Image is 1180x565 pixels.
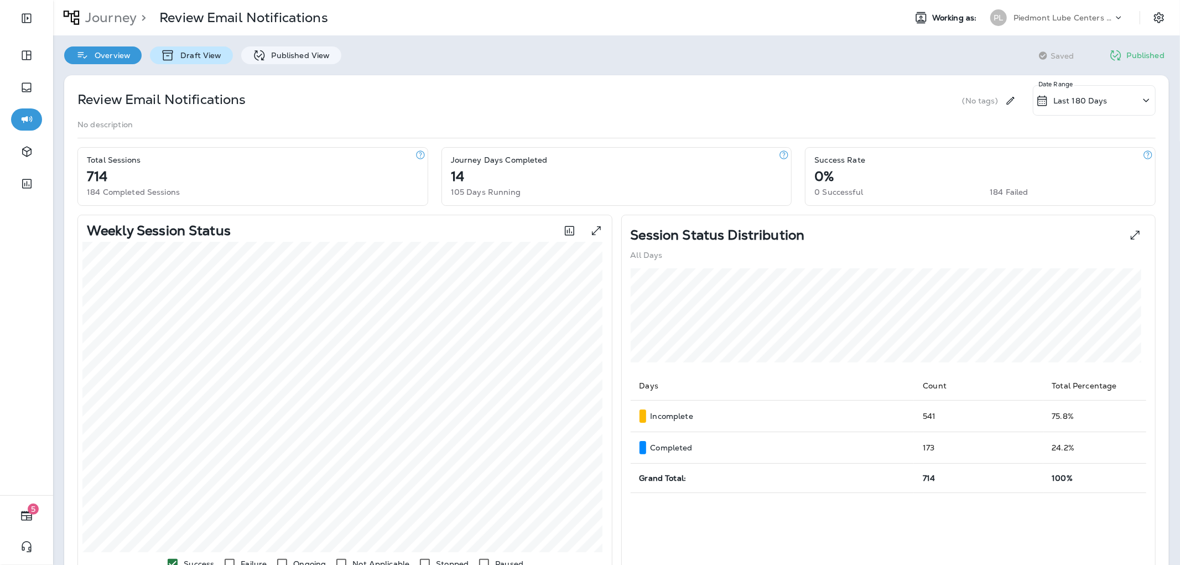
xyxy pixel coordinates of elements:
button: View graph expanded to full screen [585,220,607,242]
p: Session Status Distribution [631,231,805,240]
p: Overview [89,51,131,60]
td: 173 [914,432,1043,464]
p: No description [77,120,133,129]
th: Days [631,371,914,401]
th: Count [914,371,1043,401]
button: 5 [11,505,42,527]
p: Weekly Session Status [87,226,231,235]
p: Review Email Notifications [159,9,328,26]
span: 5 [28,504,39,515]
p: (No tags) [963,96,998,105]
p: Piedmont Lube Centers LLC [1013,13,1113,22]
button: Expand Sidebar [11,7,42,29]
p: All Days [631,251,663,260]
p: Review Email Notifications [77,91,246,108]
p: Completed [651,443,693,452]
button: Toggle between session count and session percentage [558,220,581,242]
button: View Pie expanded to full screen [1124,224,1146,246]
p: 184 Completed Sessions [87,188,180,196]
p: Success Rate [814,155,865,164]
p: Journey Days Completed [451,155,548,164]
span: 714 [923,473,935,483]
p: 105 Days Running [451,188,521,196]
span: Grand Total: [640,473,687,483]
p: Journey [81,9,137,26]
p: > [137,9,146,26]
div: Edit [1000,85,1021,116]
td: 541 [914,401,1043,432]
div: PL [990,9,1007,26]
button: Settings [1149,8,1169,28]
p: Published [1127,51,1165,60]
p: 0 Successful [814,188,863,196]
p: Published View [266,51,330,60]
td: 75.8 % [1043,401,1147,432]
p: Total Sessions [87,155,141,164]
span: Saved [1051,51,1074,60]
p: 0% [814,172,834,181]
p: Draft View [175,51,221,60]
p: Date Range [1038,80,1074,89]
p: Last 180 Days [1053,96,1108,105]
th: Total Percentage [1043,371,1147,401]
span: Working as: [932,13,979,23]
p: 184 Failed [990,188,1028,196]
p: Incomplete [651,412,693,421]
p: 14 [451,172,464,181]
span: 100% [1052,473,1073,483]
td: 24.2 % [1043,432,1147,464]
p: 714 [87,172,107,181]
